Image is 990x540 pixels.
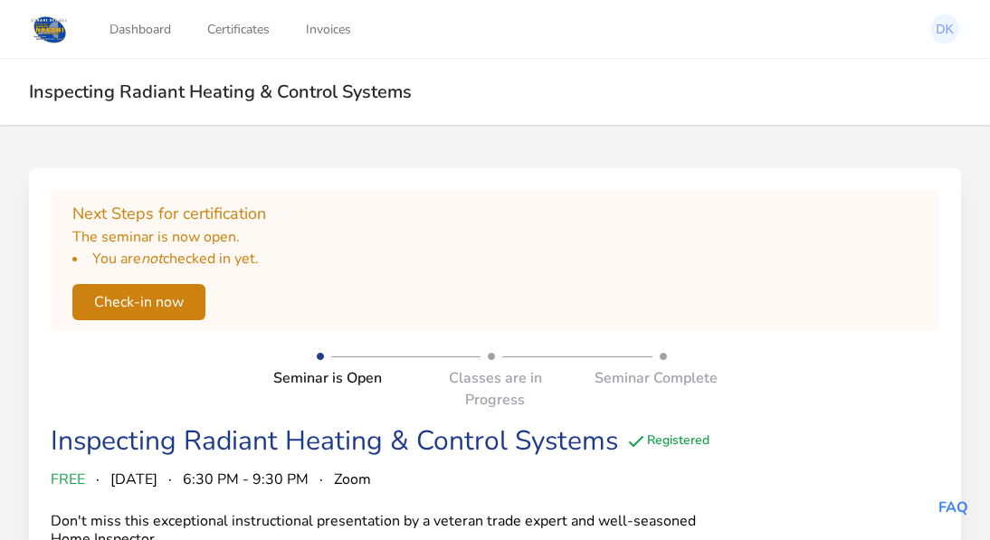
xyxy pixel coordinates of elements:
h2: Next Steps for certification [72,201,918,226]
span: · [319,469,323,490]
img: Douglas Kaufman [930,14,959,43]
div: Registered [625,431,709,452]
span: · [96,469,100,490]
div: Seminar Complete [569,367,718,411]
i: not [141,249,163,269]
a: FAQ [938,497,968,517]
div: Inspecting Radiant Heating & Control Systems [51,425,618,458]
button: Check-in now [72,284,205,320]
span: 6:30 PM - 9:30 PM [183,469,309,490]
img: Logo [29,13,70,45]
div: Classes are in Progress [421,367,569,411]
span: Zoom [334,469,371,490]
span: FREE [51,469,85,490]
p: The seminar is now open. [72,226,918,248]
span: [DATE] [110,469,157,490]
li: You are checked in yet. [72,248,918,270]
span: · [168,469,172,490]
div: Seminar is Open [273,367,422,411]
h2: Inspecting Radiant Heating & Control Systems [29,81,961,103]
